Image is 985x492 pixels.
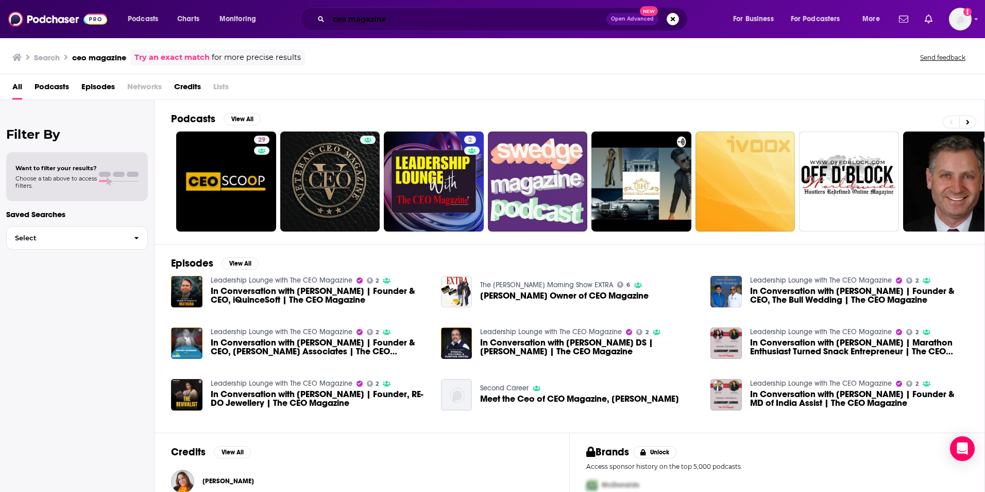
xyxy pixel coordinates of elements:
[480,384,529,392] a: Second Career
[611,17,654,22] span: Open Advanced
[606,13,658,25] button: Open AdvancedNew
[211,390,429,407] a: In Conversation with Sapna Khandelwal | Founder, RE-DO Jewellery | The CEO Magazine
[441,327,472,359] img: In Conversation with Dr. Chandrashekar Dikshit DS | Bharat Vibhushan | The CEO Magazine
[636,329,649,335] a: 2
[480,338,698,356] a: In Conversation with Dr. Chandrashekar Dikshit DS | Bharat Vibhushan | The CEO Magazine
[906,277,919,284] a: 2
[710,327,742,359] a: In Conversation with Dheep Vora | Marathon Enthusiast Turned Snack Entrepreneur | The CEO Magazine
[211,390,429,407] span: In Conversation with [PERSON_NAME] | Founder, RE-DO Jewellery | The CEO Magazine
[6,127,148,142] h2: Filter By
[376,330,379,335] span: 2
[633,446,677,458] button: Unlock
[750,276,892,285] a: Leadership Lounge with The CEO Magazine
[617,282,630,288] a: 6
[750,287,968,304] a: In Conversation with Maneesh Srivastava | Founder & CEO, The Bull Wedding | The CEO Magazine
[171,112,261,125] a: PodcastsView All
[784,11,855,27] button: open menu
[750,390,968,407] span: In Conversation with [PERSON_NAME] | Founder & MD of India Assist | The CEO Magazine
[480,281,613,289] a: The Barry Farmer Morning Show EXTRA
[171,379,202,411] img: In Conversation with Sapna Khandelwal | Founder, RE-DO Jewellery | The CEO Magazine
[750,327,892,336] a: Leadership Lounge with The CEO Magazine
[171,11,206,27] a: Charts
[310,7,698,31] div: Search podcasts, credits, & more...
[915,330,919,335] span: 2
[750,390,968,407] a: In Conversation with Harish Khatri | Founder & MD of India Assist | The CEO Magazine
[480,338,698,356] span: In Conversation with [PERSON_NAME] DS | [PERSON_NAME] | The CEO Magazine
[917,53,969,62] button: Send feedback
[6,226,148,250] button: Select
[464,136,476,144] a: 2
[949,8,972,30] button: Show profile menu
[895,10,912,28] a: Show notifications dropdown
[35,78,69,100] a: Podcasts
[171,276,202,307] img: In Conversation with Lakhendra Singh | Founder & CEO, iQuinceSoft | The CEO Magazine
[710,276,742,307] img: In Conversation with Maneesh Srivastava | Founder & CEO, The Bull Wedding | The CEO Magazine
[906,381,919,387] a: 2
[480,291,649,300] a: Sharon Oliver Owner of CEO Magazine
[376,278,379,283] span: 2
[441,276,472,307] img: Sharon Oliver Owner of CEO Magazine
[949,8,972,30] span: Logged in as audreytaylor13
[915,278,919,283] span: 2
[733,12,774,26] span: For Business
[750,379,892,388] a: Leadership Lounge with The CEO Magazine
[468,135,472,145] span: 2
[176,132,276,232] a: 29
[950,436,975,461] div: Open Intercom Messenger
[15,175,97,189] span: Choose a tab above to access filters.
[906,329,919,335] a: 2
[171,327,202,359] img: In Conversation with Vidya Shankar Ramaiyer | Founder & CEO, Shivaram Associates | The CEO Magazine
[72,53,126,62] h3: ceo magazine
[12,78,22,100] span: All
[127,78,162,100] span: Networks
[7,235,126,241] span: Select
[480,327,622,336] a: Leadership Lounge with The CEO Magazine
[214,446,251,458] button: View All
[441,379,472,411] img: Meet the Ceo of CEO Magazine, Chris Dutton
[602,481,639,489] span: McDonalds
[626,283,630,287] span: 6
[921,10,937,28] a: Show notifications dropdown
[211,379,352,388] a: Leadership Lounge with The CEO Magazine
[384,132,484,232] a: 2
[212,11,269,27] button: open menu
[211,287,429,304] a: In Conversation with Lakhendra Singh | Founder & CEO, iQuinceSoft | The CEO Magazine
[586,446,629,458] h2: Brands
[640,6,658,16] span: New
[222,257,259,270] button: View All
[211,338,429,356] a: In Conversation with Vidya Shankar Ramaiyer | Founder & CEO, Shivaram Associates | The CEO Magazine
[213,78,229,100] span: Lists
[224,113,261,125] button: View All
[202,477,254,485] a: Kymberli Boynton
[211,287,429,304] span: In Conversation with [PERSON_NAME] | Founder & CEO, iQuinceSoft | The CEO Magazine
[128,12,158,26] span: Podcasts
[15,165,97,172] span: Want to filter your results?
[750,338,968,356] a: In Conversation with Dheep Vora | Marathon Enthusiast Turned Snack Entrepreneur | The CEO Magazine
[134,52,210,63] a: Try an exact match
[211,327,352,336] a: Leadership Lounge with The CEO Magazine
[34,53,60,62] h3: Search
[710,379,742,411] a: In Conversation with Harish Khatri | Founder & MD of India Assist | The CEO Magazine
[219,12,256,26] span: Monitoring
[171,446,251,458] a: CreditsView All
[915,382,919,386] span: 2
[586,463,968,470] p: Access sponsor history on the top 5,000 podcasts.
[211,338,429,356] span: In Conversation with [PERSON_NAME] | Founder & CEO, [PERSON_NAME] Associates | The CEO Magazine
[81,78,115,100] span: Episodes
[254,136,269,144] a: 29
[480,291,649,300] span: [PERSON_NAME] Owner of CEO Magazine
[212,52,301,63] span: for more precise results
[6,209,148,219] p: Saved Searches
[174,78,201,100] a: Credits
[750,338,968,356] span: In Conversation with [PERSON_NAME] | Marathon Enthusiast Turned Snack Entrepreneur | The CEO Maga...
[367,277,379,284] a: 2
[177,12,199,26] span: Charts
[367,381,379,387] a: 2
[963,8,972,16] svg: Add a profile image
